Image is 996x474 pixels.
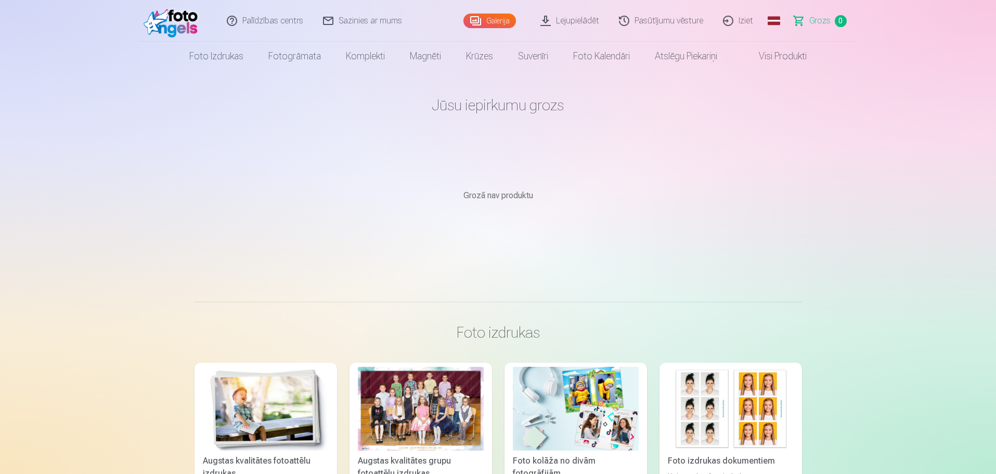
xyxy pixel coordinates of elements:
[642,42,730,71] a: Atslēgu piekariņi
[668,367,794,451] img: Foto izdrukas dokumentiem
[256,42,333,71] a: Fotogrāmata
[463,14,516,28] a: Galerija
[454,42,506,71] a: Krūzes
[144,4,203,37] img: /fa1
[203,367,329,451] img: Augstas kvalitātes fotoattēlu izdrukas
[513,367,639,451] img: Foto kolāža no divām fotogrāfijām
[561,42,642,71] a: Foto kalendāri
[835,15,847,27] span: 0
[177,42,256,71] a: Foto izdrukas
[730,42,819,71] a: Visi produkti
[203,323,794,342] h3: Foto izdrukas
[333,42,397,71] a: Komplekti
[664,455,798,467] div: Foto izdrukas dokumentiem
[195,189,802,202] p: Grozā nav produktu
[506,42,561,71] a: Suvenīri
[195,96,802,114] h1: Jūsu iepirkumu grozs
[397,42,454,71] a: Magnēti
[809,15,831,27] span: Grozs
